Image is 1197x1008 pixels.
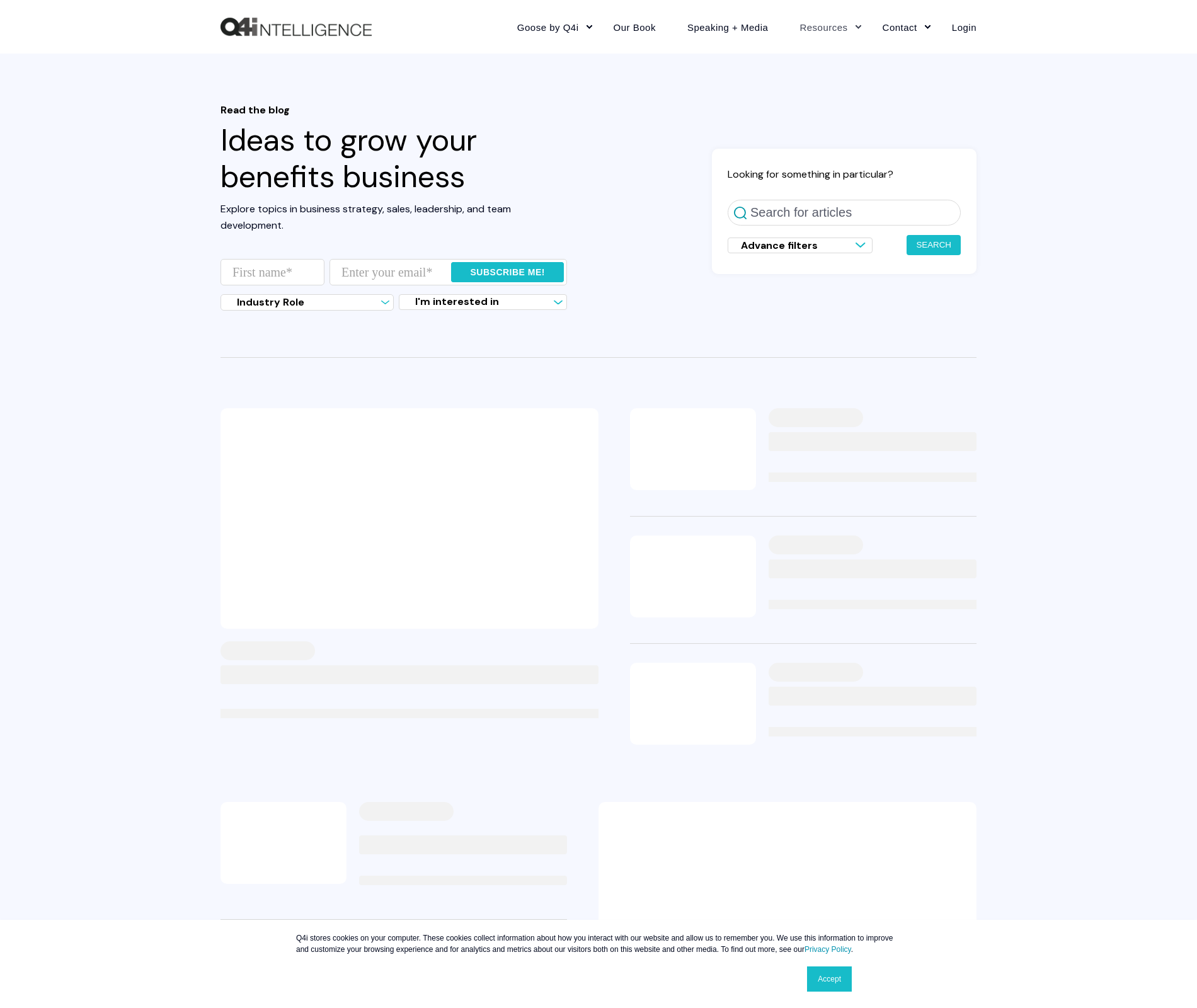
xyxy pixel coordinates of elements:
h1: Ideas to grow your benefits business [220,104,567,195]
input: First name* [220,259,324,285]
a: Privacy Policy [805,945,851,954]
input: Subscribe me! [451,262,564,282]
span: Explore topics in business strategy, sales, leadership, and team development. [220,202,511,232]
h2: Looking for something in particular? [728,168,961,181]
input: Search for articles [728,200,961,226]
input: Enter your email* [329,259,567,285]
a: Back to Home [220,18,372,37]
iframe: Chat Widget [1134,948,1197,1008]
p: Q4i stores cookies on your computer. These cookies collect information about how you interact wit... [296,932,901,955]
span: Read the blog [220,104,567,116]
a: Accept [807,966,852,992]
span: Advance filters [741,239,818,252]
button: Search [907,235,961,255]
span: I'm interested in [415,295,499,308]
img: Q4intelligence, LLC logo [220,18,372,37]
